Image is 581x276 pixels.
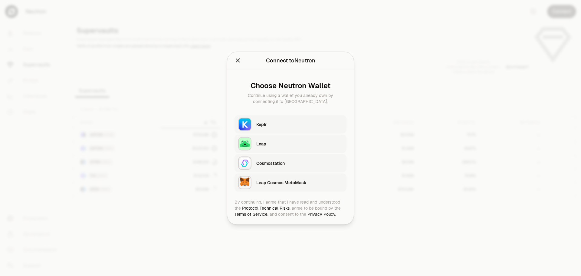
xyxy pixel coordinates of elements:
img: Cosmostation [238,156,251,170]
div: Keplr [256,121,343,127]
div: Leap [256,141,343,147]
img: Keplr [238,118,251,131]
button: KeplrKeplr [235,115,346,133]
div: Leap Cosmos MetaMask [256,179,343,185]
img: Leap Cosmos MetaMask [238,176,251,189]
div: Cosmostation [256,160,343,166]
a: Terms of Service, [235,211,268,217]
div: Connect to Neutron [266,56,315,65]
button: Leap Cosmos MetaMaskLeap Cosmos MetaMask [235,173,346,191]
button: Close [235,56,241,65]
button: CosmostationCosmostation [235,154,346,172]
button: LeapLeap [235,135,346,153]
div: By continuing, I agree that I have read and understood the agree to be bound by the and consent t... [235,199,346,217]
div: Choose Neutron Wallet [239,81,342,90]
a: Protocol Technical Risks, [242,205,290,211]
div: Continue using a wallet you already own by connecting it to [GEOGRAPHIC_DATA]. [239,92,342,104]
img: Leap [238,137,251,150]
a: Privacy Policy. [307,211,336,217]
